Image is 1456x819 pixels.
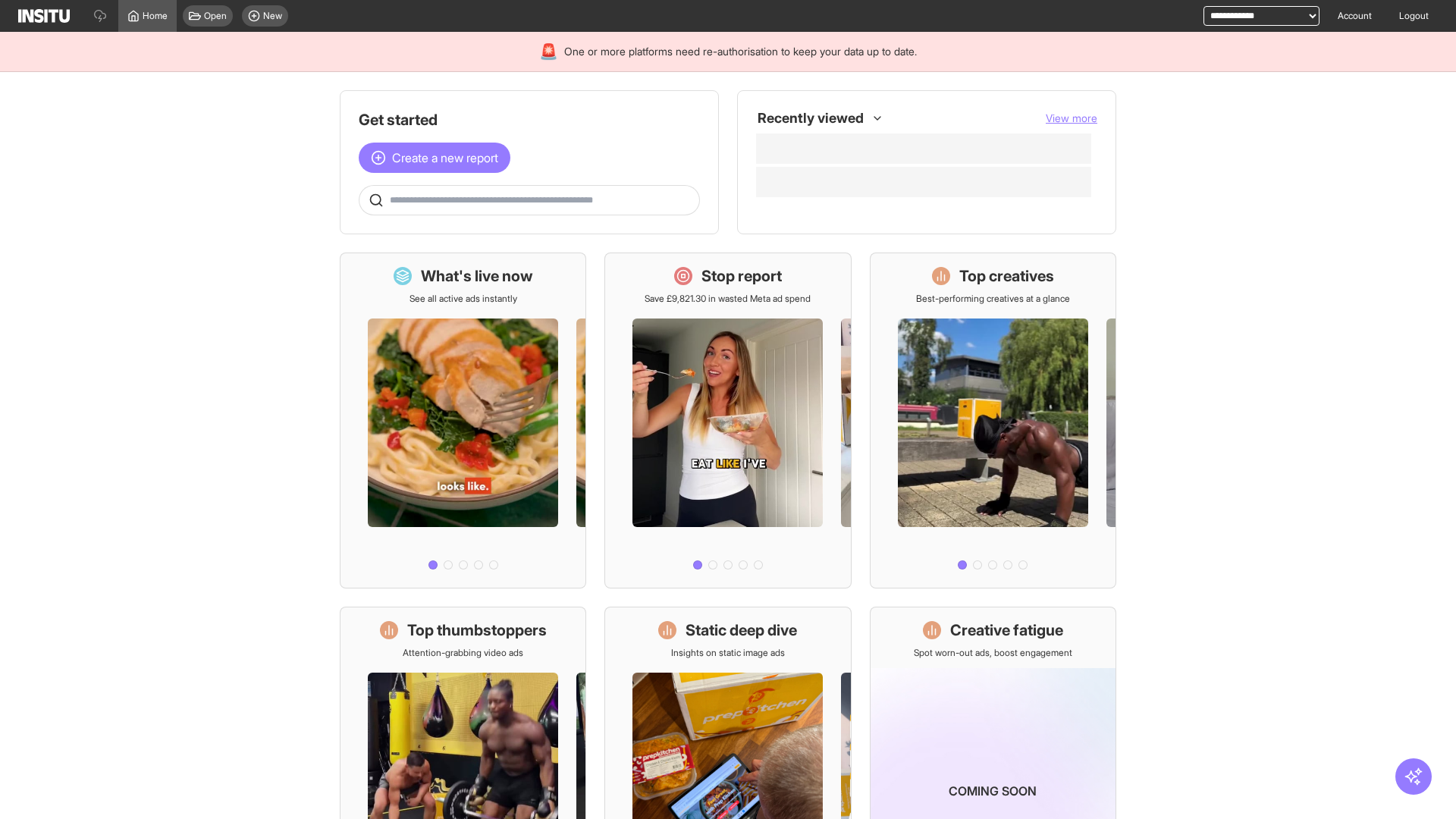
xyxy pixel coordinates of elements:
[959,265,1054,287] h1: Top creatives
[18,9,70,23] img: Logo
[392,149,498,167] span: Create a new report
[403,647,523,659] p: Attention-grabbing video ads
[263,10,282,22] span: New
[701,265,782,287] h1: Stop report
[604,253,851,588] a: Stop reportSave £9,821.30 in wasted Meta ad spend
[1046,111,1097,124] span: View more
[359,109,700,130] h1: Get started
[407,620,547,641] h1: Top thumbstoppers
[421,265,533,287] h1: What's live now
[143,10,168,22] span: Home
[359,143,510,173] button: Create a new report
[564,44,917,59] span: One or more platforms need re-authorisation to keep your data up to date.
[645,293,811,305] p: Save £9,821.30 in wasted Meta ad spend
[539,41,558,62] div: 🚨
[204,10,227,22] span: Open
[686,620,797,641] h1: Static deep dive
[671,647,785,659] p: Insights on static image ads
[916,293,1070,305] p: Best-performing creatives at a glance
[870,253,1116,588] a: Top creativesBest-performing creatives at a glance
[1046,111,1097,126] button: View more
[340,253,586,588] a: What's live nowSee all active ads instantly
[409,293,517,305] p: See all active ads instantly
